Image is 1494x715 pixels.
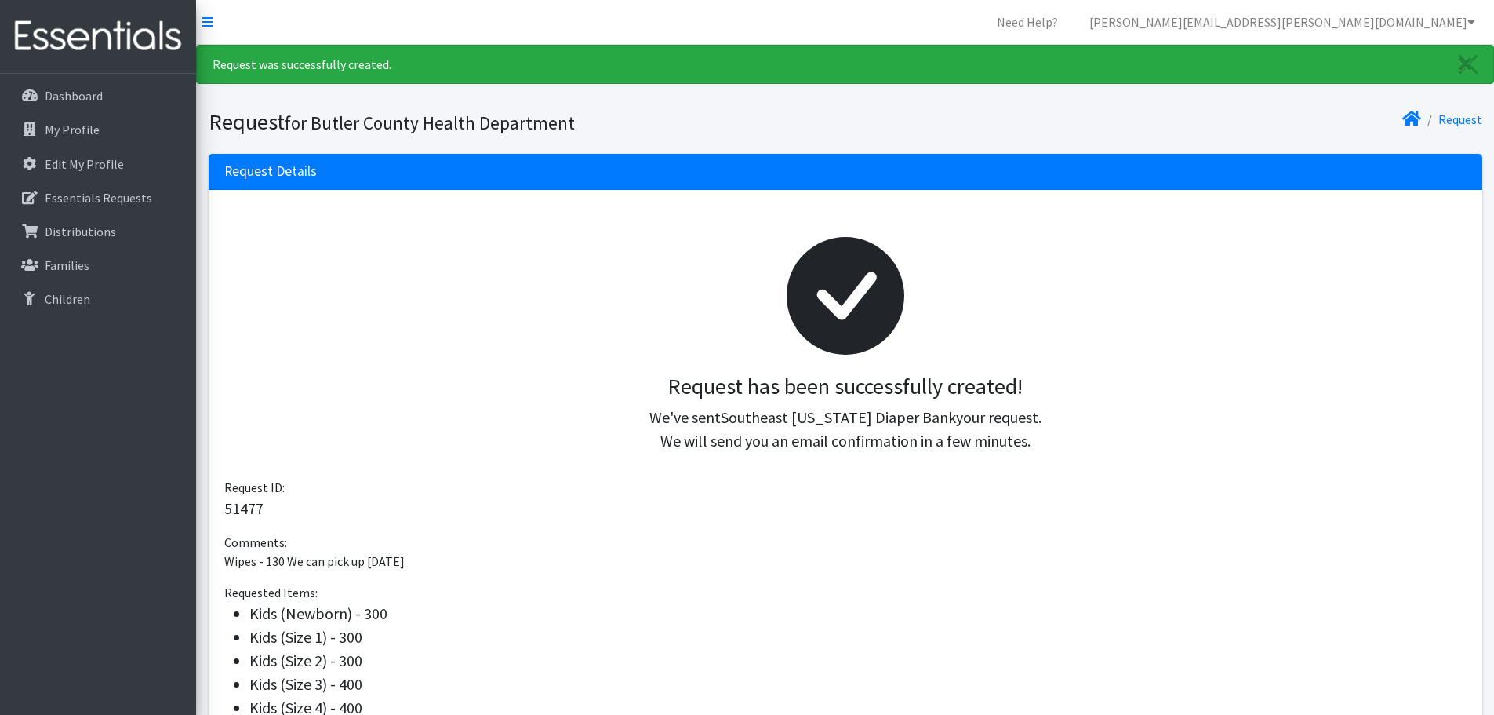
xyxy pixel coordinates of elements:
[6,148,190,180] a: Edit My Profile
[45,190,152,206] p: Essentials Requests
[209,108,840,136] h1: Request
[1077,6,1488,38] a: [PERSON_NAME][EMAIL_ADDRESS][PERSON_NAME][DOMAIN_NAME]
[984,6,1071,38] a: Need Help?
[224,497,1467,520] p: 51477
[224,163,317,180] h3: Request Details
[237,406,1454,453] p: We've sent your request. We will send you an email confirmation in a few minutes.
[6,114,190,145] a: My Profile
[285,111,575,134] small: for Butler County Health Department
[45,122,100,137] p: My Profile
[224,480,285,495] span: Request ID:
[6,182,190,213] a: Essentials Requests
[196,45,1494,84] div: Request was successfully created.
[224,552,1467,571] p: Wipes - 130 We can pick up [DATE]
[249,626,1467,649] li: Kids (Size 1) - 300
[45,88,103,104] p: Dashboard
[237,374,1454,400] h3: Request has been successfully created!
[6,10,190,63] img: HumanEssentials
[6,80,190,111] a: Dashboard
[45,257,89,273] p: Families
[224,534,287,550] span: Comments:
[45,291,90,307] p: Children
[721,407,956,427] span: Southeast [US_STATE] Diaper Bank
[45,156,124,172] p: Edit My Profile
[249,649,1467,673] li: Kids (Size 2) - 300
[1443,46,1493,83] a: Close
[6,216,190,247] a: Distributions
[6,250,190,281] a: Families
[249,673,1467,696] li: Kids (Size 3) - 400
[6,283,190,315] a: Children
[224,585,318,600] span: Requested Items:
[45,224,116,239] p: Distributions
[1438,111,1482,127] a: Request
[249,602,1467,626] li: Kids (Newborn) - 300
